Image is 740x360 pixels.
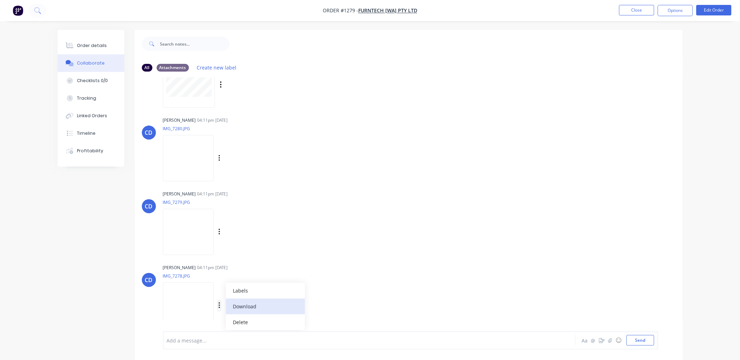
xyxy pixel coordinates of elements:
div: CD [145,202,153,211]
div: Tracking [77,95,96,101]
img: Factory [13,5,23,16]
button: Timeline [58,125,124,142]
button: Checklists 0/0 [58,72,124,89]
button: Delete [226,314,305,330]
button: Edit Order [696,5,732,15]
div: Checklists 0/0 [77,78,108,84]
a: Furntech [WA] Pty Ltd [358,7,417,14]
div: CD [145,276,153,284]
button: Collaborate [58,54,124,72]
div: 04:11pm [DATE] [197,265,228,271]
button: Download [226,299,305,314]
button: Close [619,5,654,15]
div: Timeline [77,130,96,136]
div: Profitability [77,148,103,154]
div: 04:11pm [DATE] [197,191,228,197]
button: Tracking [58,89,124,107]
button: Options [658,5,693,16]
div: [PERSON_NAME] [163,265,196,271]
button: Linked Orders [58,107,124,125]
button: Aa [581,336,589,345]
span: Order #1279 - [323,7,358,14]
button: Send [627,335,654,346]
div: Attachments [157,64,189,72]
p: IMG_7279.JPG [163,199,292,205]
div: [PERSON_NAME] [163,191,196,197]
div: Order details [77,42,107,49]
div: Linked Orders [77,113,107,119]
div: 04:11pm [DATE] [197,117,228,124]
div: Collaborate [77,60,105,66]
button: @ [589,336,598,345]
button: Create new label [193,63,240,72]
button: Profitability [58,142,124,160]
div: All [142,64,152,72]
button: Order details [58,37,124,54]
div: CD [145,128,153,137]
div: [PERSON_NAME] [163,117,196,124]
p: IMG_7278.JPG [163,273,292,279]
button: Labels [226,283,305,299]
button: ☺ [615,336,623,345]
input: Search notes... [160,37,230,51]
p: IMG_7280.JPG [163,126,292,132]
